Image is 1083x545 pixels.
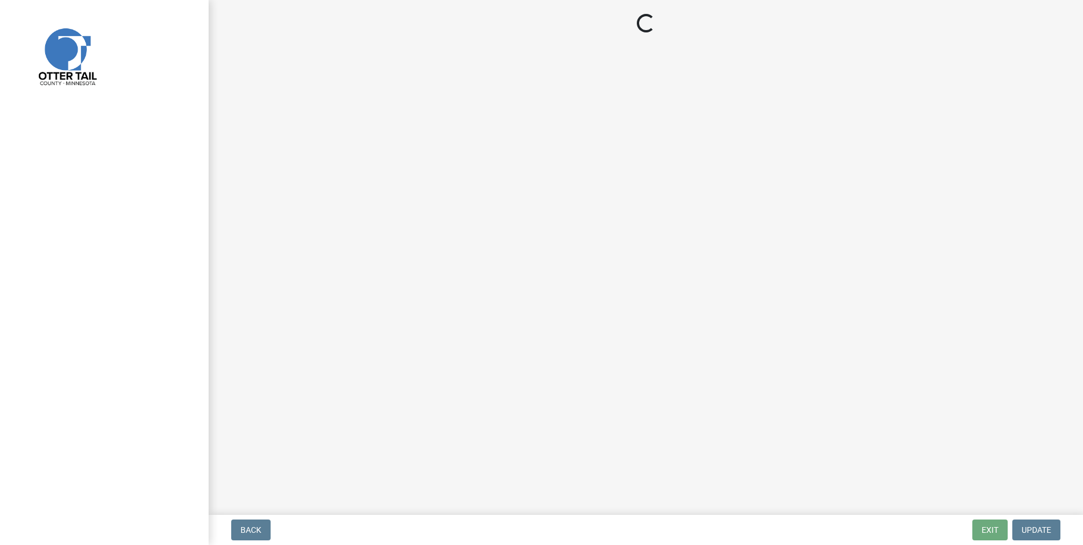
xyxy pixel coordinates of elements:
[23,12,110,99] img: Otter Tail County, Minnesota
[231,520,271,540] button: Back
[1022,525,1051,535] span: Update
[240,525,261,535] span: Back
[1012,520,1060,540] button: Update
[972,520,1008,540] button: Exit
